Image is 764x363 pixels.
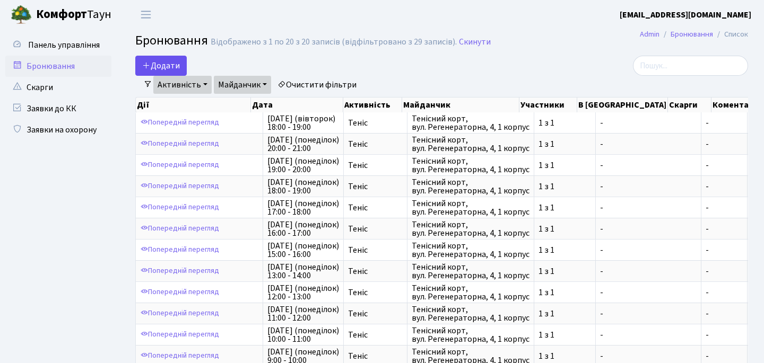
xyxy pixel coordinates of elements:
a: Заявки на охорону [5,119,111,140]
a: Попередній перегляд [138,220,222,237]
span: Бронювання [135,31,208,50]
span: Тенісний корт, вул. Регенераторна, 4, 1 корпус [412,326,529,343]
img: logo.png [11,4,32,25]
span: Теніс [348,267,403,276]
a: Активність [153,76,212,94]
span: 1 з 1 [539,203,591,212]
span: 1 з 1 [539,288,591,297]
span: [DATE] (понеділок) 10:00 - 11:00 [267,326,339,343]
span: - [706,352,743,360]
span: - [706,309,743,318]
a: Попередній перегляд [138,199,222,216]
span: 1 з 1 [539,182,591,191]
span: Тенісний корт, вул. Регенераторна, 4, 1 корпус [412,199,529,216]
span: [DATE] (понеділок) 19:00 - 20:00 [267,157,339,174]
span: 1 з 1 [539,140,591,148]
span: Тенісний корт, вул. Регенераторна, 4, 1 корпус [412,178,529,195]
span: - [706,288,743,297]
a: Попередній перегляд [138,242,222,258]
span: Тенісний корт, вул. Регенераторна, 4, 1 корпус [412,284,529,301]
span: - [706,140,743,148]
span: Теніс [348,182,403,191]
a: Скарги [5,77,111,98]
span: 1 з 1 [539,309,591,318]
span: Панель управління [28,39,100,51]
span: Теніс [348,352,403,360]
a: Заявки до КК [5,98,111,119]
b: Комфорт [36,6,87,23]
span: 1 з 1 [539,331,591,339]
a: Майданчик [214,76,271,94]
li: Список [713,29,748,40]
span: - [706,161,743,170]
span: - [600,246,697,254]
span: [DATE] (понеділок) 20:00 - 21:00 [267,136,339,153]
b: [EMAIL_ADDRESS][DOMAIN_NAME] [620,9,751,21]
span: Тенісний корт, вул. Регенераторна, 4, 1 корпус [412,157,529,174]
th: В [GEOGRAPHIC_DATA] [577,98,668,112]
a: Очистити фільтри [273,76,361,94]
span: [DATE] (вівторок) 18:00 - 19:00 [267,114,339,131]
span: [DATE] (понеділок) 11:00 - 12:00 [267,305,339,322]
span: 1 з 1 [539,225,591,233]
button: Переключити навігацію [133,6,159,23]
input: Пошук... [633,56,748,76]
span: [DATE] (понеділок) 16:00 - 17:00 [267,220,339,237]
span: Теніс [348,246,403,254]
span: Теніс [348,119,403,127]
span: [DATE] (понеділок) 18:00 - 19:00 [267,178,339,195]
span: Теніс [348,288,403,297]
span: - [706,331,743,339]
span: - [600,288,697,297]
a: [EMAIL_ADDRESS][DOMAIN_NAME] [620,8,751,21]
span: 1 з 1 [539,352,591,360]
span: - [600,309,697,318]
span: Тенісний корт, вул. Регенераторна, 4, 1 корпус [412,114,529,131]
span: - [600,161,697,170]
a: Admin [640,29,659,40]
span: - [706,119,743,127]
span: 1 з 1 [539,267,591,276]
span: - [600,119,697,127]
th: Дії [136,98,251,112]
span: [DATE] (понеділок) 15:00 - 16:00 [267,242,339,259]
span: 1 з 1 [539,161,591,170]
th: Скарги [668,98,711,112]
span: - [706,267,743,276]
nav: breadcrumb [624,23,764,46]
span: - [600,225,697,233]
span: - [706,182,743,191]
span: - [600,331,697,339]
th: Майданчик [402,98,519,112]
a: Скинути [459,37,491,47]
span: - [706,203,743,212]
span: Тенісний корт, вул. Регенераторна, 4, 1 корпус [412,242,529,259]
button: Додати [135,56,187,76]
a: Попередній перегляд [138,326,222,343]
a: Попередній перегляд [138,305,222,322]
span: - [600,352,697,360]
span: - [600,182,697,191]
a: Попередній перегляд [138,157,222,173]
span: - [706,246,743,254]
span: Таун [36,6,111,24]
a: Попередній перегляд [138,114,222,131]
span: Теніс [348,225,403,233]
span: [DATE] (понеділок) 12:00 - 13:00 [267,284,339,301]
th: Активність [343,98,402,112]
span: Теніс [348,161,403,170]
span: - [600,267,697,276]
a: Панель управління [5,34,111,56]
a: Попередній перегляд [138,136,222,152]
a: Бронювання [5,56,111,77]
span: Тенісний корт, вул. Регенераторна, 4, 1 корпус [412,305,529,322]
span: - [706,225,743,233]
div: Відображено з 1 по 20 з 20 записів (відфільтровано з 29 записів). [211,37,457,47]
span: Теніс [348,203,403,212]
th: Дата [251,98,343,112]
a: Бронювання [671,29,713,40]
span: [DATE] (понеділок) 17:00 - 18:00 [267,199,339,216]
a: Попередній перегляд [138,284,222,300]
span: 1 з 1 [539,119,591,127]
span: - [600,203,697,212]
